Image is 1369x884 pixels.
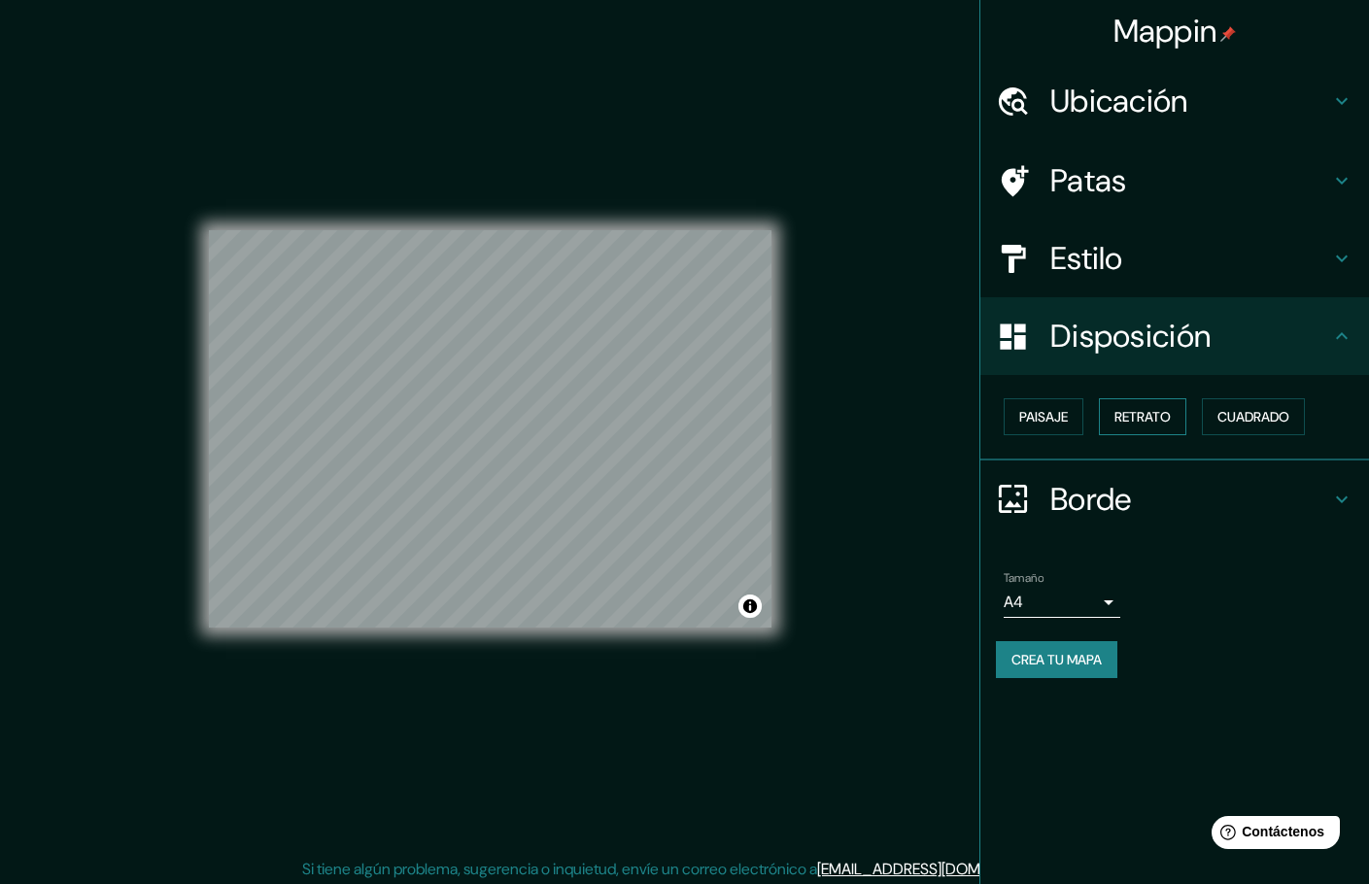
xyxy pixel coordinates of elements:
[980,460,1369,538] div: Borde
[1217,408,1289,425] font: Cuadrado
[996,641,1117,678] button: Crea tu mapa
[209,230,771,628] canvas: Mapa
[1196,808,1348,863] iframe: Lanzador de widgets de ayuda
[1220,26,1236,42] img: pin-icon.png
[738,595,762,618] button: Activar o desactivar atribución
[980,220,1369,297] div: Estilo
[1004,570,1044,586] font: Tamaño
[1050,81,1188,121] font: Ubicación
[980,142,1369,220] div: Patas
[1050,479,1132,520] font: Borde
[1113,11,1217,51] font: Mappin
[1050,160,1127,201] font: Patas
[302,859,817,879] font: Si tiene algún problema, sugerencia o inquietud, envíe un correo electrónico a
[1099,398,1186,435] button: Retrato
[980,297,1369,375] div: Disposición
[1019,408,1068,425] font: Paisaje
[1114,408,1171,425] font: Retrato
[1004,587,1120,618] div: A4
[980,62,1369,140] div: Ubicación
[1004,398,1083,435] button: Paisaje
[817,859,1057,879] a: [EMAIL_ADDRESS][DOMAIN_NAME]
[1050,238,1123,279] font: Estilo
[1202,398,1305,435] button: Cuadrado
[1050,316,1211,357] font: Disposición
[1011,651,1102,668] font: Crea tu mapa
[1004,592,1023,612] font: A4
